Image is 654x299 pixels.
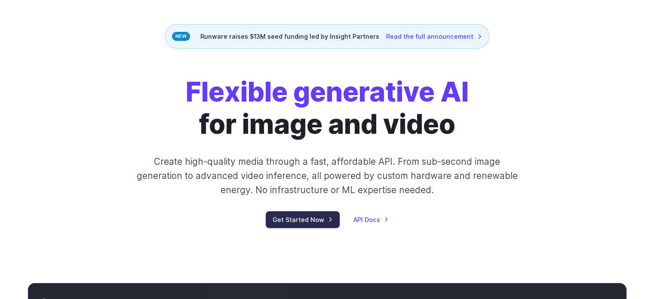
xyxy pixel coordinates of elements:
p: Create high-quality media through a fast, affordable API. From sub-second image generation to adv... [135,154,519,197]
h1: for image and video [186,76,469,141]
a: Read the full announcement [386,31,482,41]
strong: Flexible generative AI [186,76,469,108]
a: API Docs [353,215,389,225]
div: Runware raises $13M seed funding led by Insight Partners [165,24,489,49]
a: Get Started Now [266,211,340,228]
